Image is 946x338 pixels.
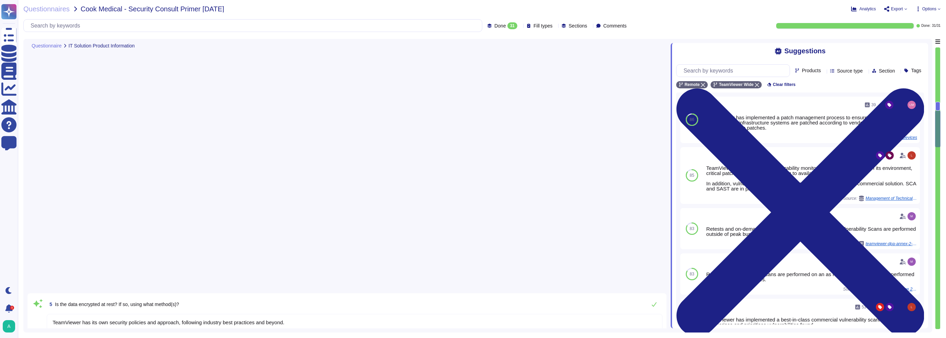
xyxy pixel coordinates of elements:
span: 31 / 31 [932,24,940,28]
div: 31 [507,22,517,29]
span: Done [494,23,506,28]
span: Analytics [859,7,876,11]
span: 86 [690,118,694,122]
span: Fill types [533,23,552,28]
span: 83 [690,272,694,276]
input: Search by keywords [27,20,482,32]
span: Questionnaire [32,43,62,48]
span: Done: [921,24,931,28]
span: 83 [690,227,694,231]
span: Comments [603,23,627,28]
span: Is the data encrypted at rest? If so, using what method(s)? [55,302,179,307]
span: 5 [47,302,52,307]
img: user [3,320,15,332]
span: Cook Medical - Security Consult Primer [DATE] [81,6,224,12]
img: user [907,303,916,311]
input: Search by keywords [680,65,789,77]
span: Export [891,7,903,11]
span: Sections [569,23,587,28]
img: user [907,151,916,160]
img: user [907,258,916,266]
button: Analytics [851,6,876,12]
img: user [907,101,916,109]
span: IT Solution Product Information [68,43,135,48]
span: 85 [690,173,694,177]
span: Options [922,7,936,11]
span: Questionnaires [23,6,70,12]
img: user [907,212,916,220]
div: 1 [10,306,14,310]
button: user [1,319,20,334]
